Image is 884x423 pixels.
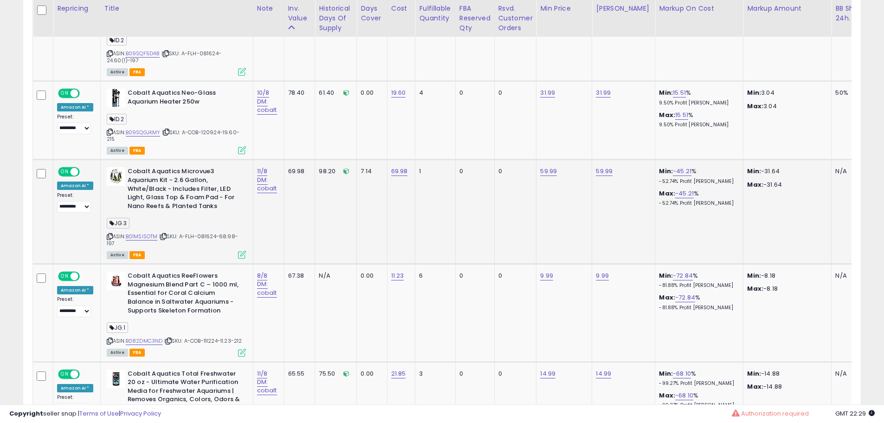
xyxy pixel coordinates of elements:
div: Fulfillable Quantity [419,4,451,23]
p: 9.50% Profit [PERSON_NAME] [659,122,736,128]
div: 1 [419,167,448,176]
div: Historical Days Of Supply [319,4,353,33]
span: FBA [129,251,145,259]
div: Rsvd. Customer Orders [498,4,533,33]
a: Privacy Policy [120,409,161,418]
span: FBA [129,147,145,155]
img: 41-4wI-DJ1L._SL40_.jpg [107,370,125,388]
span: ON [59,168,71,176]
div: 6 [419,272,448,280]
div: 67.38 [288,272,308,280]
p: -52.74% Profit [PERSON_NAME] [659,200,736,207]
span: All listings currently available for purchase on Amazon [107,349,128,357]
div: % [659,370,736,387]
span: 2025-08-11 22:29 GMT [835,409,875,418]
a: B09SQF5D48 [126,50,160,58]
div: 75.50 [319,370,349,378]
div: 0.00 [361,370,380,378]
div: % [659,391,736,409]
span: ON [59,273,71,280]
a: 11/8 DM: cobalt [257,369,277,395]
strong: Min: [747,271,761,280]
b: Max: [659,111,675,119]
div: 3 [419,370,448,378]
div: Inv. value [288,4,311,23]
span: JG.3 [107,218,130,228]
p: -99.27% Profit [PERSON_NAME] [659,380,736,387]
div: 65.55 [288,370,308,378]
a: 15.51 [675,111,688,120]
span: | SKU: A-COB-111224-11.23-212 [164,337,242,345]
a: 21.85 [391,369,406,378]
a: -68.10 [675,391,693,400]
div: 0.00 [361,89,380,97]
p: -8.18 [747,272,824,280]
p: -31.64 [747,167,824,176]
div: N/A [835,272,866,280]
a: 11.23 [391,271,404,280]
span: FBA [129,349,145,357]
a: 69.98 [391,167,408,176]
div: 69.98 [288,167,308,176]
div: % [659,293,736,311]
a: -72.84 [673,271,693,280]
span: | SKU: A-FLH-081624-24.60(1)-197 [107,50,221,64]
a: 15.51 [673,88,686,98]
a: 31.99 [596,88,611,98]
div: N/A [835,370,866,378]
a: 59.99 [596,167,613,176]
strong: Min: [747,369,761,378]
span: OFF [78,168,93,176]
span: JG.1 [107,322,129,333]
div: ASIN: [107,272,246,355]
span: ID.2 [107,35,127,46]
b: Cobalt Aquatics Neo-Glass Aquarium Heater 250w [128,89,240,108]
div: Amazon AI * [57,384,93,392]
img: 4191+9bpD8L._SL40_.jpg [107,167,125,186]
span: ON [59,90,71,98]
div: 98.20 [319,167,349,176]
div: % [659,167,736,184]
span: OFF [78,273,93,280]
b: Min: [659,88,673,97]
div: 78.40 [288,89,308,97]
span: All listings currently available for purchase on Amazon [107,147,128,155]
div: Days Cover [361,4,383,23]
a: 14.99 [540,369,555,378]
div: Preset: [57,114,93,135]
div: [PERSON_NAME] [596,4,651,13]
p: 3.04 [747,102,824,111]
div: Preset: [57,296,93,317]
div: 0.00 [361,272,380,280]
span: FBA [129,68,145,76]
a: B09SQGJKMY [126,129,161,137]
a: 19.60 [391,88,406,98]
div: Markup Amount [747,4,827,13]
a: 9.99 [596,271,609,280]
div: 0 [498,89,529,97]
div: % [659,111,736,128]
div: Amazon AI * [57,286,93,294]
div: 61.40 [319,89,349,97]
div: 0 [459,370,487,378]
div: ASIN: [107,167,246,258]
div: % [659,272,736,289]
div: 0 [459,272,487,280]
a: -45.21 [673,167,691,176]
a: 8/8 DM: cobalt [257,271,277,297]
div: Amazon AI * [57,103,93,111]
div: 0 [459,167,487,176]
b: Min: [659,167,673,176]
div: Preset: [57,192,93,213]
a: -72.84 [675,293,695,302]
p: -31.64 [747,181,824,189]
div: % [659,189,736,207]
a: 11/8 DM: cobalt [257,167,277,193]
a: B082DMC3ND [126,337,163,345]
div: Title [104,4,249,13]
div: FBA Reserved Qty [459,4,490,33]
span: OFF [78,90,93,98]
div: N/A [319,272,349,280]
p: 3.04 [747,89,824,97]
div: Note [257,4,280,13]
